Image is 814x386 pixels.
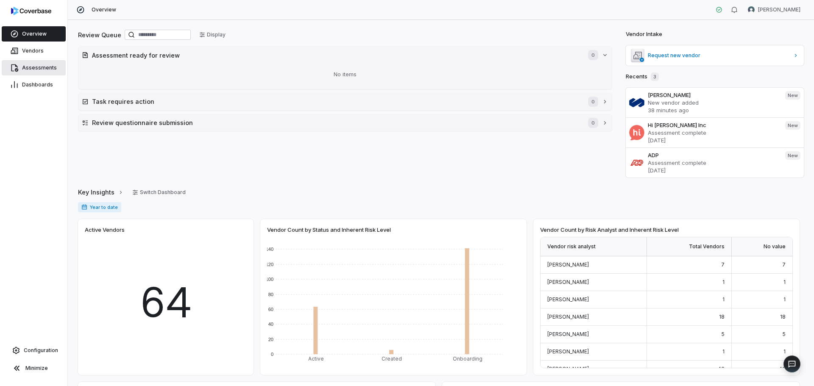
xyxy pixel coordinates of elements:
span: Request new vendor [648,52,789,59]
button: Assessment ready for review0 [78,47,612,64]
h2: Recents [626,72,659,81]
h2: Vendor Intake [626,30,662,39]
span: Overview [22,31,47,37]
text: 0 [271,352,273,357]
button: Review questionnaire submission0 [78,114,612,131]
span: Overview [92,6,116,13]
span: [PERSON_NAME] [547,279,589,285]
text: 120 [266,262,273,267]
button: Switch Dashboard [127,186,191,199]
span: New [785,151,800,160]
p: [DATE] [648,136,778,144]
h2: Review Queue [78,31,121,39]
span: 18 [780,314,786,320]
a: Request new vendor [626,45,804,66]
span: 46 [779,366,786,372]
span: 1 [783,296,786,303]
p: 38 minutes ago [648,106,778,114]
a: Assessments [2,60,66,75]
span: Vendor Count by Risk Analyst and Inherent Risk Level [540,226,679,233]
a: Hi [PERSON_NAME] IncAssessment complete[DATE]New [626,117,804,147]
span: 5 [782,331,786,337]
span: Configuration [24,347,58,354]
span: 1 [722,279,725,285]
div: Total Vendors [647,237,732,256]
h2: Review questionnaire submission [92,118,580,127]
a: Configuration [3,343,64,358]
img: Nic Weilbacher avatar [748,6,755,13]
span: Dashboards [22,81,53,88]
div: No value [732,237,792,256]
span: [PERSON_NAME] [547,296,589,303]
span: 7 [721,261,725,268]
span: Key Insights [78,188,114,197]
a: ADPAssessment complete[DATE]New [626,147,804,178]
span: Minimize [25,365,48,372]
span: Active Vendors [85,226,125,233]
text: 140 [266,247,273,252]
span: [PERSON_NAME] [547,366,589,372]
text: 40 [268,322,273,327]
button: Task requires action0 [78,93,612,110]
span: 7 [782,261,786,268]
svg: Date range for report [81,204,87,210]
button: Display [194,28,231,41]
p: Assessment complete [648,129,778,136]
span: 1 [722,296,725,303]
h3: [PERSON_NAME] [648,91,778,99]
text: 60 [268,307,273,312]
span: [PERSON_NAME] [547,348,589,355]
a: Overview [2,26,66,42]
button: Key Insights [75,183,126,201]
span: [PERSON_NAME] [758,6,800,13]
span: 5 [721,331,725,337]
span: 3 [651,72,659,81]
h3: Hi [PERSON_NAME] Inc [648,121,778,129]
span: [PERSON_NAME] [547,261,589,268]
span: Year to date [78,202,121,212]
span: Vendors [22,47,44,54]
a: [PERSON_NAME]New vendor added38 minutes agoNew [626,88,804,117]
span: 18 [719,314,725,320]
h3: ADP [648,151,778,159]
span: 0 [588,97,598,107]
a: Vendors [2,43,66,58]
span: New [785,91,800,100]
text: 100 [266,277,273,282]
img: logo-D7KZi-bG.svg [11,7,51,15]
div: No items [82,64,608,86]
a: Dashboards [2,77,66,92]
span: 0 [588,50,598,60]
text: 80 [268,292,273,297]
span: Assessments [22,64,57,71]
span: [PERSON_NAME] [547,314,589,320]
p: [DATE] [648,167,778,174]
a: Key Insights [78,183,124,201]
span: New [785,121,800,130]
p: New vendor added [648,99,778,106]
p: Assessment complete [648,159,778,167]
div: Vendor risk analyst [541,237,647,256]
span: Vendor Count by Status and Inherent Risk Level [267,226,391,233]
span: 0 [588,118,598,128]
h2: Assessment ready for review [92,51,580,60]
button: Minimize [3,360,64,377]
span: 46 [718,366,725,372]
span: [PERSON_NAME] [547,331,589,337]
h2: Task requires action [92,97,580,106]
button: Nic Weilbacher avatar[PERSON_NAME] [743,3,806,16]
span: 1 [783,348,786,355]
span: 64 [140,272,192,333]
text: 20 [268,337,273,342]
span: 1 [783,279,786,285]
span: 1 [722,348,725,355]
